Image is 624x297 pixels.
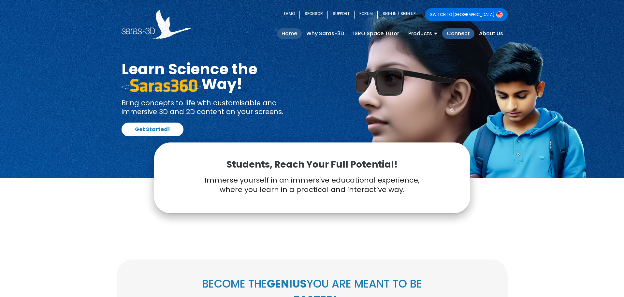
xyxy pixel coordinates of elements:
a: Products [404,28,442,39]
p: Immerse yourself in an immersive educational experience, where you learn in a practical and inter... [170,176,454,194]
a: ISRO Space Tutor [349,28,404,39]
img: saras 360 [122,79,201,92]
a: SPONSOR [300,8,328,21]
p: Students, Reach Your Full Potential! [170,159,454,171]
img: Saras 3D [122,10,191,39]
a: SIGN IN / SIGN UP [378,8,420,21]
a: DEMO [284,8,300,21]
a: Why Saras-3D [302,28,349,39]
a: Get Started! [122,123,183,136]
a: FORUM [355,8,378,21]
h1: Learn Science the Way! [122,62,307,92]
a: Connect [442,28,474,39]
a: About Us [474,28,508,39]
b: GENIUS [267,276,307,291]
a: Home [277,28,302,39]
a: SUPPORT [328,8,355,21]
a: SWITCH TO [GEOGRAPHIC_DATA] [425,8,508,21]
p: Bring concepts to life with customisable and immersive 3D and 2D content on your screens. [122,98,307,116]
img: Switch to USA [496,11,503,18]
